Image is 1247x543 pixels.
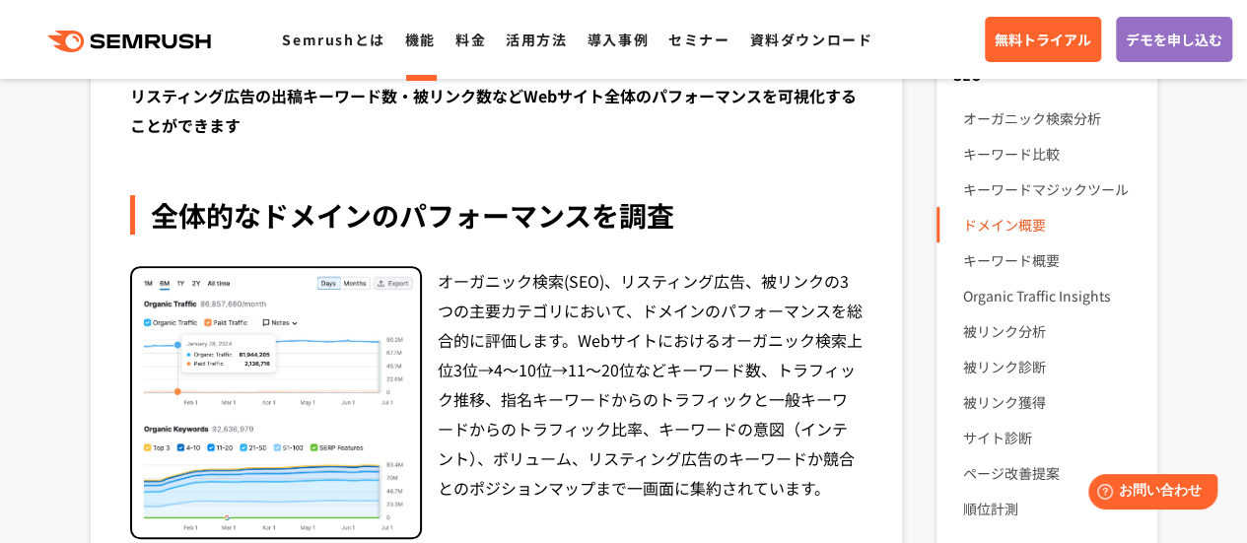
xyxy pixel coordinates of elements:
[962,420,1141,455] a: サイト診断
[588,30,649,49] a: 導入事例
[962,313,1141,349] a: 被リンク分析
[995,29,1091,50] span: 無料トライアル
[749,30,872,49] a: 資料ダウンロード
[668,30,729,49] a: セミナー
[962,455,1141,491] a: ページ改善提案
[962,101,1141,136] a: オーガニック検索分析
[962,278,1141,313] a: Organic Traffic Insights
[130,22,864,140] div: ドメインの分析はSEOにおいて重要な要素の一つです。ドメイン分析では、ドメインの入力だけで、ドメインのパワー・Webサイトのトップキーワード・オーガニック検索の順位変動・推定トラフィック・リステ...
[455,30,486,49] a: 料金
[962,491,1141,526] a: 順位計測
[962,384,1141,420] a: 被リンク獲得
[962,171,1141,207] a: キーワードマジックツール
[506,30,567,49] a: 活用方法
[1116,17,1232,62] a: デモを申し込む
[282,30,384,49] a: Semrushとは
[405,30,436,49] a: 機能
[962,349,1141,384] a: 被リンク診断
[438,266,864,540] div: オーガニック検索(SEO)、リスティング広告、被リンクの3つの主要カテゴリにおいて、ドメインのパフォーマンスを総合的に評価します。Webサイトにおけるオーガニック検索上位3位→4～10位→11～...
[962,136,1141,171] a: キーワード比較
[962,242,1141,278] a: キーワード概要
[132,268,420,538] img: 全体的なドメインのパフォーマンスを調査
[1072,466,1225,521] iframe: Help widget launcher
[985,17,1101,62] a: 無料トライアル
[962,207,1141,242] a: ドメイン概要
[1126,29,1222,50] span: デモを申し込む
[130,195,864,235] div: 全体的なドメインのパフォーマンスを調査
